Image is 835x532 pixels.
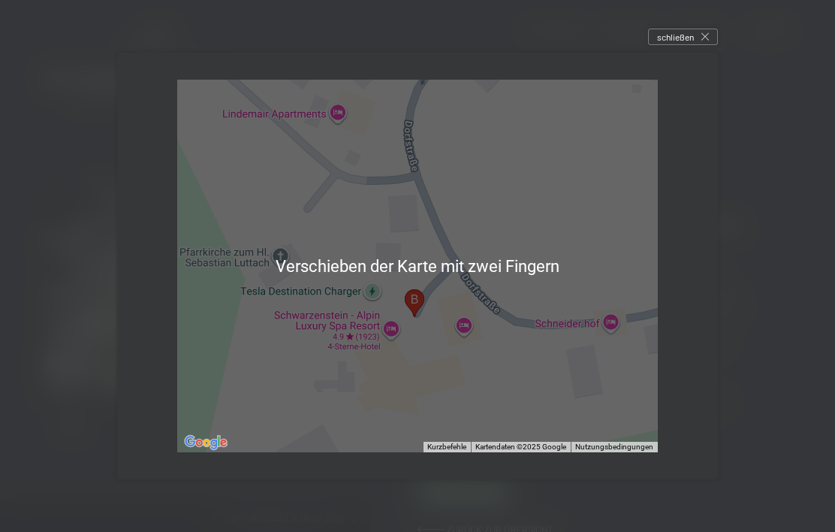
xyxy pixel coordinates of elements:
span: Kartendaten ©2025 Google [475,443,566,451]
img: Google [181,433,231,452]
a: Dieses Gebiet in Google Maps öffnen (in neuem Fenster) [181,433,231,452]
a: Nutzungsbedingungen (wird in neuem Tab geöffnet) [575,443,653,451]
div: Dorfstraße, 11, 39030 Luttach, Autonome Provinz Bozen - Südtirol, Italien [399,283,430,323]
button: Kurzbefehle [427,442,466,452]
